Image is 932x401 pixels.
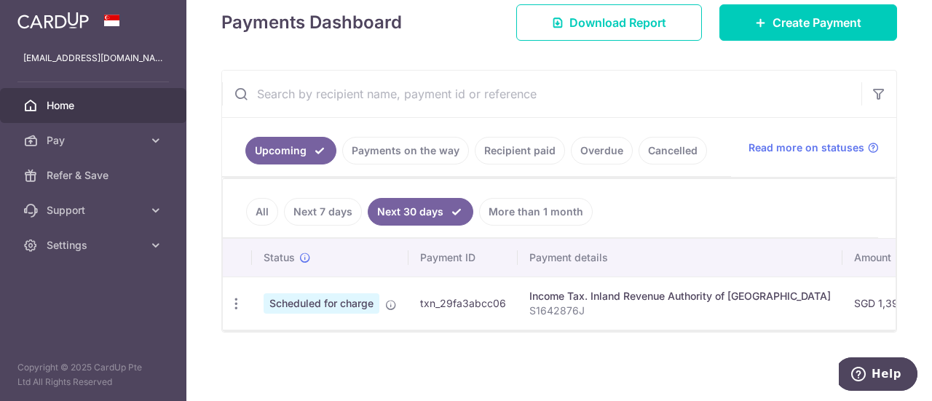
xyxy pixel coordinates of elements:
[342,137,469,164] a: Payments on the way
[569,14,666,31] span: Download Report
[264,250,295,265] span: Status
[518,239,842,277] th: Payment details
[749,140,864,155] span: Read more on statuses
[221,9,402,36] h4: Payments Dashboard
[264,293,379,314] span: Scheduled for charge
[33,10,63,23] span: Help
[47,98,143,113] span: Home
[47,203,143,218] span: Support
[47,238,143,253] span: Settings
[284,198,362,226] a: Next 7 days
[773,14,861,31] span: Create Payment
[47,168,143,183] span: Refer & Save
[408,239,518,277] th: Payment ID
[17,12,89,29] img: CardUp
[245,137,336,164] a: Upcoming
[529,303,831,318] p: S1642876J
[842,277,931,330] td: SGD 1,391.89
[839,357,917,394] iframe: Opens a widget where you can find more information
[23,51,163,65] p: [EMAIL_ADDRESS][DOMAIN_NAME]
[571,137,633,164] a: Overdue
[719,4,897,41] a: Create Payment
[222,71,861,117] input: Search by recipient name, payment id or reference
[639,137,707,164] a: Cancelled
[749,140,879,155] a: Read more on statuses
[529,289,831,303] div: Income Tax. Inland Revenue Authority of [GEOGRAPHIC_DATA]
[47,133,143,148] span: Pay
[408,277,518,330] td: txn_29fa3abcc06
[516,4,702,41] a: Download Report
[475,137,565,164] a: Recipient paid
[246,198,278,226] a: All
[854,250,891,265] span: Amount
[368,198,473,226] a: Next 30 days
[479,198,593,226] a: More than 1 month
